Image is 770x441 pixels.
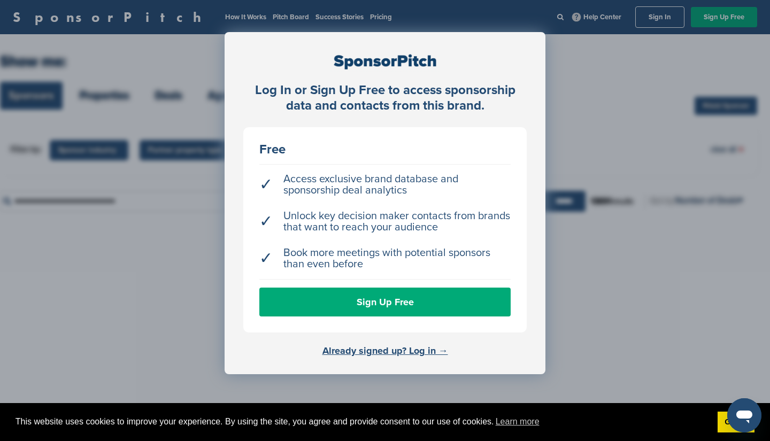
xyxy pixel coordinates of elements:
a: learn more about cookies [494,414,541,430]
iframe: Button to launch messaging window [727,398,761,432]
span: ✓ [259,216,273,227]
div: Free [259,143,511,156]
a: Sign Up Free [259,288,511,316]
a: dismiss cookie message [718,412,754,433]
div: Log In or Sign Up Free to access sponsorship data and contacts from this brand. [243,83,527,114]
span: This website uses cookies to improve your experience. By using the site, you agree and provide co... [16,414,709,430]
span: ✓ [259,253,273,264]
li: Unlock key decision maker contacts from brands that want to reach your audience [259,205,511,238]
li: Access exclusive brand database and sponsorship deal analytics [259,168,511,202]
li: Book more meetings with potential sponsors than even before [259,242,511,275]
span: ✓ [259,179,273,190]
a: Already signed up? Log in → [322,345,448,357]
